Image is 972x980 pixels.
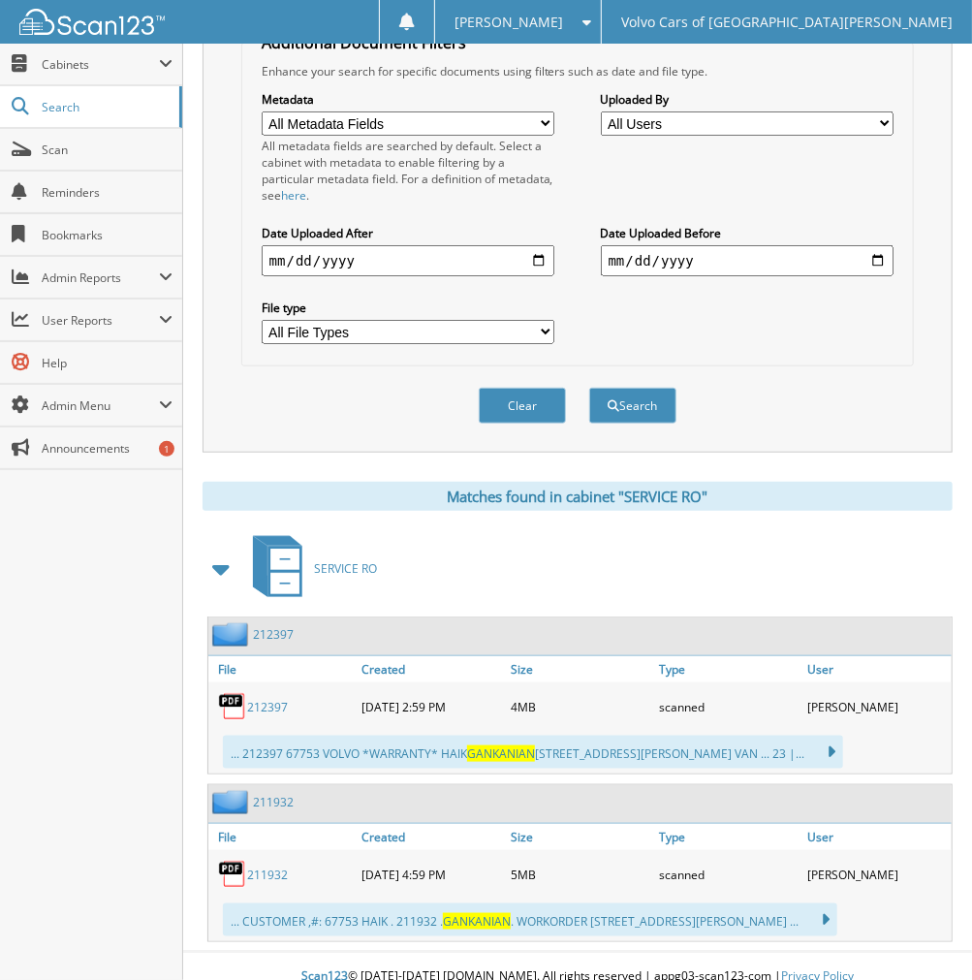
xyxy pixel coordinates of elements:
[42,56,159,73] span: Cabinets
[241,530,377,607] a: SERVICE RO
[601,225,894,241] label: Date Uploaded Before
[223,736,843,769] div: ... 212397 67753 VOLVO *WARRANTY* HAIK [STREET_ADDRESS][PERSON_NAME] VAN ... 23 |...
[357,656,505,682] a: Created
[357,687,505,726] div: [DATE] 2:59 PM
[262,91,555,108] label: Metadata
[247,699,288,715] a: 212397
[506,656,654,682] a: Size
[42,269,159,286] span: Admin Reports
[803,824,952,850] a: User
[654,855,802,894] div: scanned
[262,138,555,204] div: All metadata fields are searched by default. Select a cabinet with metadata to enable filtering b...
[218,692,247,721] img: PDF.png
[467,745,535,762] span: GANKANIAN
[654,824,802,850] a: Type
[252,63,904,79] div: Enhance your search for specific documents using filters such as date and file type.
[212,790,253,814] img: folder2.png
[223,903,837,936] div: ... CUSTOMER ,#: 67753 HAIK . 211932 . . WORKORDER [STREET_ADDRESS][PERSON_NAME] ...
[208,824,357,850] a: File
[208,656,357,682] a: File
[589,388,676,424] button: Search
[262,245,555,276] input: start
[621,16,953,28] span: Volvo Cars of [GEOGRAPHIC_DATA][PERSON_NAME]
[42,355,172,371] span: Help
[42,440,172,457] span: Announcements
[159,441,174,457] div: 1
[253,794,294,810] a: 211932
[601,91,894,108] label: Uploaded By
[42,184,172,201] span: Reminders
[42,99,170,115] span: Search
[212,622,253,647] img: folder2.png
[654,687,802,726] div: scanned
[247,867,288,883] a: 211932
[203,482,953,511] div: Matches found in cabinet "SERVICE RO"
[262,225,555,241] label: Date Uploaded After
[262,300,555,316] label: File type
[506,824,654,850] a: Size
[654,656,802,682] a: Type
[479,388,566,424] button: Clear
[803,656,952,682] a: User
[803,855,952,894] div: [PERSON_NAME]
[455,16,563,28] span: [PERSON_NAME]
[42,312,159,329] span: User Reports
[42,397,159,414] span: Admin Menu
[803,687,952,726] div: [PERSON_NAME]
[506,687,654,726] div: 4MB
[357,855,505,894] div: [DATE] 4:59 PM
[42,227,172,243] span: Bookmarks
[281,187,306,204] a: here
[357,824,505,850] a: Created
[218,860,247,889] img: PDF.png
[601,245,894,276] input: end
[443,913,511,930] span: GANKANIAN
[314,560,377,577] span: S E R V I C E R O
[875,887,972,980] iframe: Chat Widget
[253,626,294,643] a: 212397
[506,855,654,894] div: 5MB
[42,142,172,158] span: Scan
[19,9,165,35] img: scan123-logo-white.svg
